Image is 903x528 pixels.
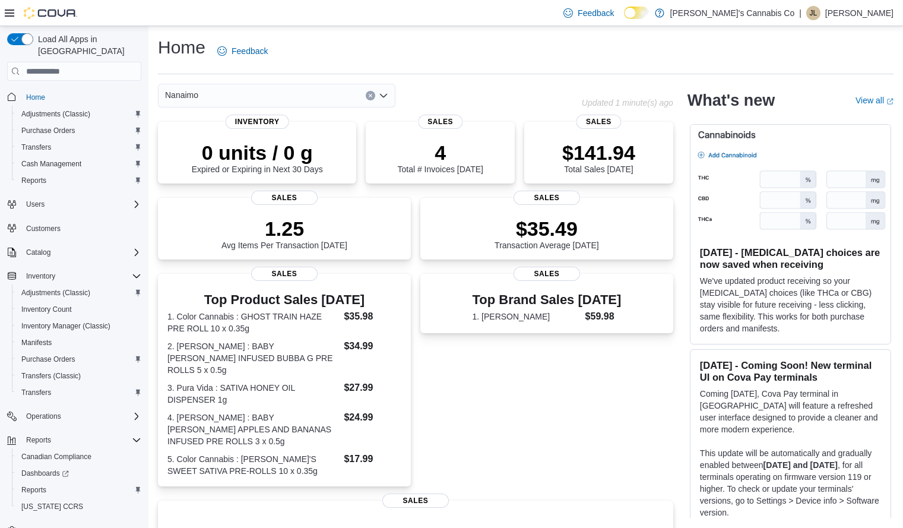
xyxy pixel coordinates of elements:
span: Sales [514,191,580,205]
a: Inventory Count [17,302,77,317]
p: | [799,6,801,20]
dt: 2. [PERSON_NAME] : BABY [PERSON_NAME] INFUSED BUBBA G PRE ROLLS 5 x 0.5g [167,340,339,376]
dd: $34.99 [344,339,401,353]
a: Transfers [17,385,56,400]
button: Catalog [21,245,55,260]
a: Feedback [559,1,619,25]
span: Sales [251,191,318,205]
span: Adjustments (Classic) [21,109,90,119]
span: Washington CCRS [17,499,141,514]
button: Inventory Count [12,301,146,318]
span: Inventory Count [21,305,72,314]
span: Customers [21,221,141,236]
button: Customers [2,220,146,237]
span: Manifests [17,336,141,350]
button: Transfers [12,384,146,401]
dt: 1. [PERSON_NAME] [473,311,581,323]
h3: Top Product Sales [DATE] [167,293,401,307]
h3: Top Brand Sales [DATE] [473,293,622,307]
p: [PERSON_NAME] [825,6,894,20]
button: Inventory [2,268,146,284]
span: Cash Management [17,157,141,171]
p: $35.49 [495,217,599,241]
span: Operations [21,409,141,423]
strong: [DATE] and [DATE] [763,460,838,470]
div: Jennifer Lacasse [806,6,820,20]
button: Inventory [21,269,60,283]
dt: 1. Color Cannabis : GHOST TRAIN HAZE PRE ROLL 10 x 0.35g [167,311,339,334]
span: Reports [21,485,46,495]
h1: Home [158,36,205,59]
span: Reports [17,483,141,497]
span: Canadian Compliance [17,450,141,464]
button: Users [2,196,146,213]
button: Canadian Compliance [12,448,146,465]
dd: $17.99 [344,452,401,466]
a: Inventory Manager (Classic) [17,319,115,333]
a: Home [21,90,50,105]
span: Adjustments (Classic) [17,107,141,121]
button: Manifests [12,334,146,351]
div: Total Sales [DATE] [562,141,635,174]
span: Reports [17,173,141,188]
a: Adjustments (Classic) [17,107,95,121]
dt: 5. Color Cannabis : [PERSON_NAME]'S SWEET SATIVA PRE-ROLLS 10 x 0.35g [167,453,339,477]
dt: 3. Pura Vida : SATIVA HONEY OIL DISPENSER 1g [167,382,339,406]
button: Operations [2,408,146,425]
span: Inventory Count [17,302,141,317]
span: Sales [251,267,318,281]
span: Dashboards [17,466,141,480]
span: JL [810,6,818,20]
button: Adjustments (Classic) [12,284,146,301]
span: Purchase Orders [21,126,75,135]
dd: $27.99 [344,381,401,395]
dt: 4. [PERSON_NAME] : BABY [PERSON_NAME] APPLES AND BANANAS INFUSED PRE ROLLS 3 x 0.5g [167,412,339,447]
button: Reports [12,172,146,189]
span: Users [21,197,141,211]
span: Transfers (Classic) [17,369,141,383]
span: Dashboards [21,469,69,478]
h2: What's new [687,91,775,110]
span: Customers [26,224,61,233]
button: Transfers [12,139,146,156]
dd: $24.99 [344,410,401,425]
span: Purchase Orders [21,355,75,364]
button: Reports [2,432,146,448]
a: Feedback [213,39,273,63]
a: [US_STATE] CCRS [17,499,88,514]
span: Reports [21,176,46,185]
div: Expired or Expiring in Next 30 Days [192,141,323,174]
a: Dashboards [17,466,74,480]
a: Reports [17,173,51,188]
button: Transfers (Classic) [12,368,146,384]
span: Canadian Compliance [21,452,91,461]
span: Sales [514,267,580,281]
a: Transfers [17,140,56,154]
a: View allExternal link [856,96,894,105]
div: Avg Items Per Transaction [DATE] [221,217,347,250]
h3: [DATE] - Coming Soon! New terminal UI on Cova Pay terminals [700,359,881,383]
button: Purchase Orders [12,122,146,139]
p: 4 [397,141,483,165]
a: Purchase Orders [17,352,80,366]
p: 1.25 [221,217,347,241]
p: [PERSON_NAME]'s Cannabis Co [670,6,795,20]
div: Transaction Average [DATE] [495,217,599,250]
span: [US_STATE] CCRS [21,502,83,511]
button: Cash Management [12,156,146,172]
button: Home [2,88,146,105]
span: Transfers [17,385,141,400]
dd: $59.98 [585,309,622,324]
span: Nanaimo [165,88,198,102]
span: Inventory [21,269,141,283]
button: Users [21,197,49,211]
span: Transfers [21,388,51,397]
span: Sales [382,494,449,508]
a: Reports [17,483,51,497]
svg: External link [886,98,894,105]
button: Clear input [366,91,375,100]
button: [US_STATE] CCRS [12,498,146,515]
span: Home [21,89,141,104]
span: Users [26,200,45,209]
img: Cova [24,7,77,19]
